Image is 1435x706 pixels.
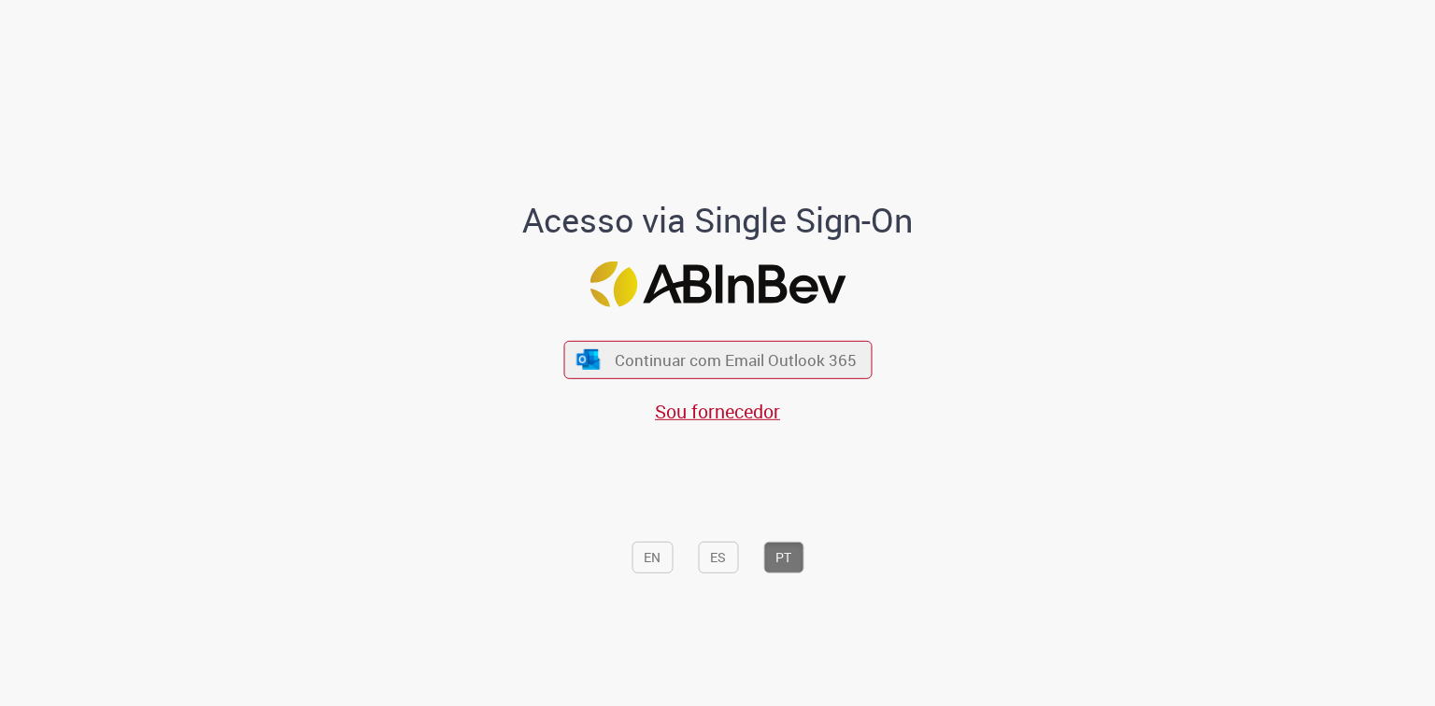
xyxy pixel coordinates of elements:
[632,541,673,572] button: EN
[763,541,803,572] button: PT
[459,202,977,239] h1: Acesso via Single Sign-On
[655,399,780,424] a: Sou fornecedor
[590,261,845,307] img: Logo ABInBev
[615,349,857,371] span: Continuar com Email Outlook 365
[698,541,738,572] button: ES
[575,349,602,369] img: ícone Azure/Microsoft 360
[563,341,872,379] button: ícone Azure/Microsoft 360 Continuar com Email Outlook 365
